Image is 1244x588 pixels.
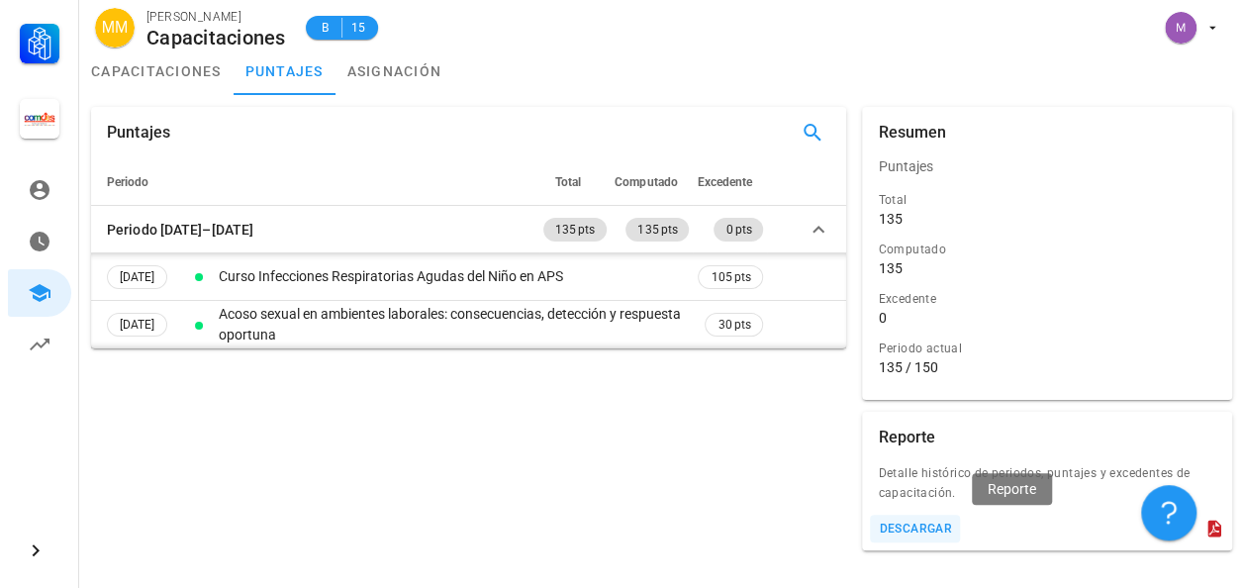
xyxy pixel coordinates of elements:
[146,7,286,27] div: [PERSON_NAME]
[539,158,611,206] th: Total
[878,210,902,228] div: 135
[693,158,767,206] th: Excedente
[146,27,286,49] div: Capacitaciones
[615,175,677,189] span: Computado
[215,301,694,348] td: Acoso sexual en ambientes laborales: consecuencias, detección y respuesta oportuna
[318,18,334,38] span: B
[120,266,154,288] span: [DATE]
[215,253,694,301] td: Curso Infecciones Respiratorias Agudas del Niño en APS
[95,8,135,48] div: avatar
[878,107,946,158] div: Resumen
[555,175,581,189] span: Total
[878,412,935,463] div: Reporte
[1165,12,1196,44] div: avatar
[878,309,886,327] div: 0
[335,48,454,95] a: asignación
[120,314,154,336] span: [DATE]
[878,339,1216,358] div: Periodo actual
[697,175,751,189] span: Excedente
[107,219,253,241] div: Periodo [DATE]–[DATE]
[107,107,170,158] div: Puntajes
[711,267,750,287] span: 105 pts
[637,218,677,242] span: 135 pts
[555,218,595,242] span: 135 pts
[878,240,1216,259] div: Computado
[878,289,1216,309] div: Excedente
[725,218,751,242] span: 0 pts
[102,8,129,48] span: MM
[862,143,1232,190] div: Puntajes
[870,515,960,542] button: descargar
[79,48,234,95] a: capacitaciones
[878,522,952,536] div: descargar
[878,259,902,277] div: 135
[878,358,1216,376] div: 135 / 150
[91,158,539,206] th: Periodo
[350,18,366,38] span: 15
[234,48,335,95] a: puntajes
[107,175,148,189] span: Periodo
[878,190,1216,210] div: Total
[862,463,1232,515] div: Detalle histórico de periodos, puntajes y excedentes de capacitación.
[718,315,750,335] span: 30 pts
[611,158,693,206] th: Computado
